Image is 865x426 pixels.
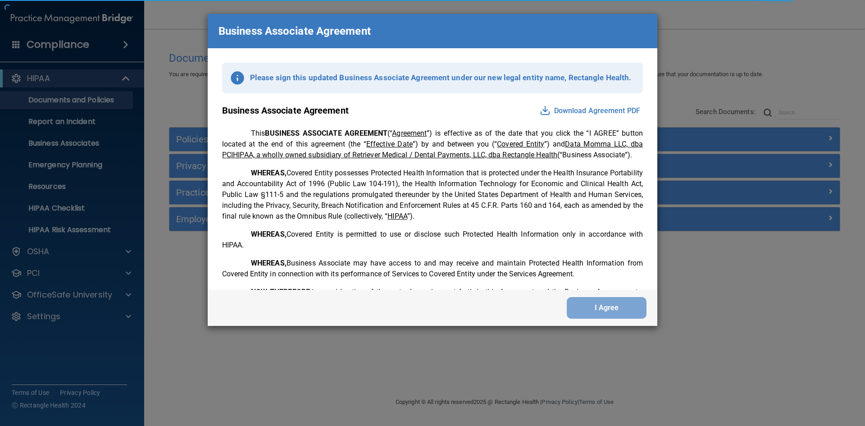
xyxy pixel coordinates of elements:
u: Agreement [392,129,427,137]
span: NOW THEREFORE, [251,288,312,296]
p: Covered Entity possesses Protected Health Information that is protected under the Health Insuranc... [222,168,643,222]
p: Business Associate Agreement [222,102,349,119]
p: Covered Entity is permitted to use or disclose such Protected Health Information only in accordan... [222,229,643,251]
span: BUSINESS ASSOCIATE AGREEMENT [265,129,387,137]
u: Data Momma LLC, dba PCIHIPAA, a wholly owned subsidiary of Retriever Medical / Dental Payments, L... [222,140,643,159]
p: Please sign this updated Business Associate Agreement under our new legal entity name, Rectangle ... [250,71,631,85]
p: Business Associate Agreement [219,21,371,41]
span: WHEREAS, [251,169,287,177]
p: in consideration of the mutual promises set forth in this Agreement and the Business Arrangements... [222,287,643,319]
p: Business Associate may have access to and may receive and maintain Protected Health Information f... [222,258,643,279]
p: This (“ ”) is effective as of the date that you click the “I AGREE” button located at the end of ... [222,128,643,160]
span: WHEREAS, [251,259,287,267]
span: WHEREAS, [251,230,287,238]
button: I Agree [567,297,646,319]
u: Effective Date [366,140,413,148]
u: HIPAA [387,212,407,220]
u: Covered Entity [497,140,544,148]
button: Download Agreement PDF [537,104,643,118]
